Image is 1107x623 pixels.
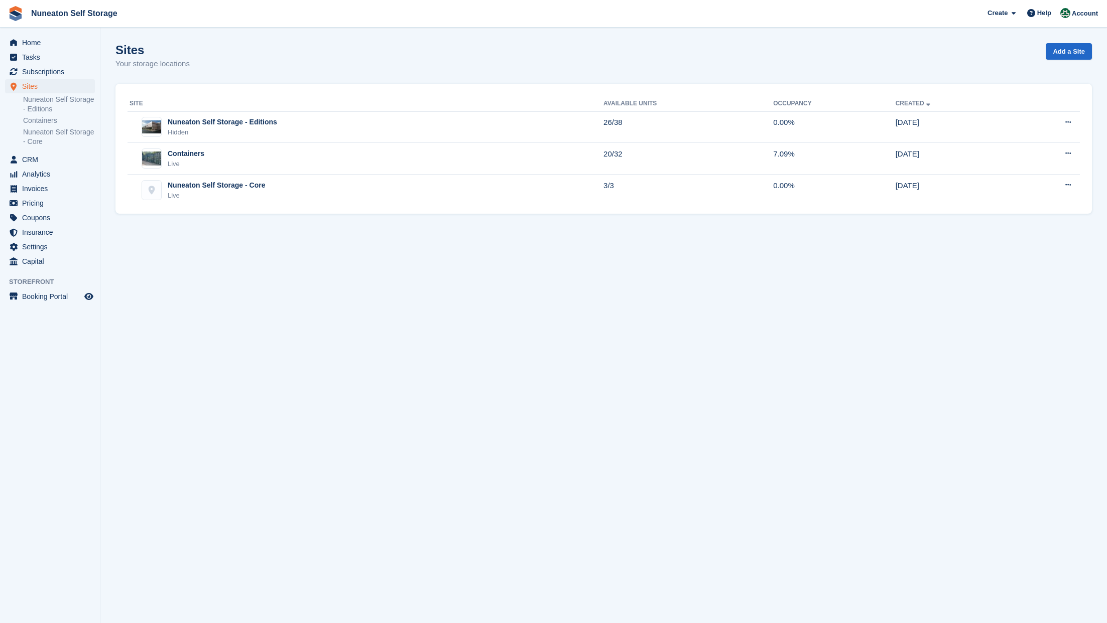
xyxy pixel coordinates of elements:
[168,117,277,127] div: Nuneaton Self Storage - Editions
[896,143,1013,175] td: [DATE]
[773,111,895,143] td: 0.00%
[603,96,773,112] th: Available Units
[168,180,265,191] div: Nuneaton Self Storage - Core
[22,152,82,167] span: CRM
[115,43,190,57] h1: Sites
[1072,9,1098,19] span: Account
[896,111,1013,143] td: [DATE]
[168,191,265,201] div: Live
[83,290,95,302] a: Preview store
[142,151,161,166] img: Image of Containers site
[896,175,1013,206] td: [DATE]
[5,36,95,50] a: menu
[5,182,95,196] a: menu
[168,148,204,159] div: Containers
[773,143,895,175] td: 7.09%
[5,152,95,167] a: menu
[603,175,773,206] td: 3/3
[22,36,82,50] span: Home
[22,240,82,254] span: Settings
[23,95,95,114] a: Nuneaton Self Storage - Editions
[23,116,95,125] a: Containers
[23,127,95,146] a: Nuneaton Self Storage - Core
[988,8,1008,18] span: Create
[773,96,895,112] th: Occupancy
[22,167,82,181] span: Analytics
[22,254,82,268] span: Capital
[9,277,100,287] span: Storefront
[5,65,95,79] a: menu
[773,175,895,206] td: 0.00%
[22,211,82,225] span: Coupons
[8,6,23,21] img: stora-icon-8386f47178a22dfd0bd8f6a31ec36ba5ce8667c1dd55bd0f319d3a0aa187defe.svg
[5,240,95,254] a: menu
[5,50,95,64] a: menu
[1060,8,1070,18] img: Amanda
[603,111,773,143] td: 26/38
[168,127,277,137] div: Hidden
[22,79,82,93] span: Sites
[27,5,121,22] a: Nuneaton Self Storage
[5,211,95,225] a: menu
[115,58,190,70] p: Your storage locations
[5,167,95,181] a: menu
[142,181,161,200] img: Nuneaton Self Storage - Core site image placeholder
[22,50,82,64] span: Tasks
[22,182,82,196] span: Invoices
[603,143,773,175] td: 20/32
[5,225,95,239] a: menu
[5,254,95,268] a: menu
[142,120,161,133] img: Image of Nuneaton Self Storage - Editions site
[168,159,204,169] div: Live
[896,100,932,107] a: Created
[1037,8,1051,18] span: Help
[22,225,82,239] span: Insurance
[128,96,603,112] th: Site
[22,65,82,79] span: Subscriptions
[5,289,95,303] a: menu
[22,289,82,303] span: Booking Portal
[22,196,82,210] span: Pricing
[5,79,95,93] a: menu
[1046,43,1092,60] a: Add a Site
[5,196,95,210] a: menu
